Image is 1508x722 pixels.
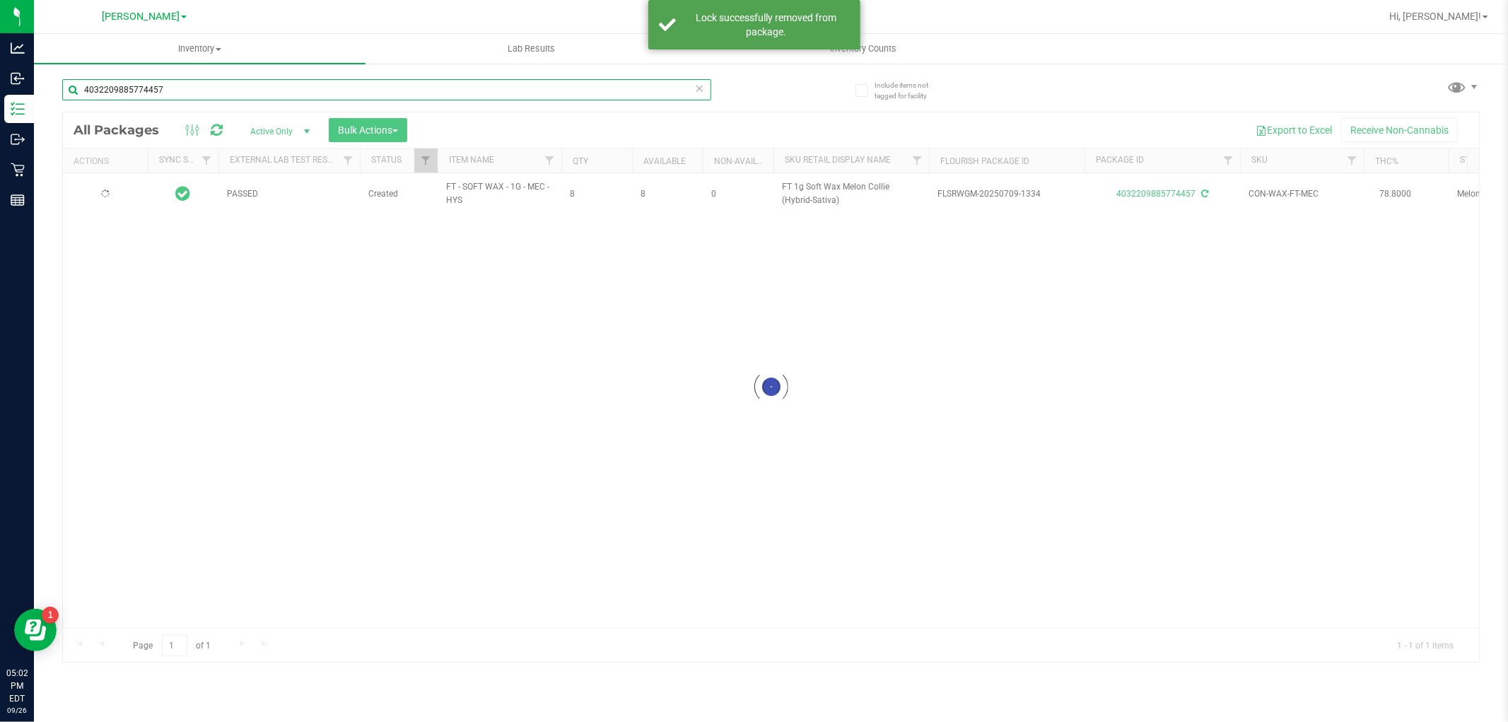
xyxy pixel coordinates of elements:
[11,193,25,207] inline-svg: Reports
[366,34,697,64] a: Lab Results
[102,11,180,23] span: [PERSON_NAME]
[875,80,945,101] span: Include items not tagged for facility
[1389,11,1481,22] span: Hi, [PERSON_NAME]!
[6,705,28,716] p: 09/26
[11,41,25,55] inline-svg: Analytics
[34,34,366,64] a: Inventory
[11,132,25,146] inline-svg: Outbound
[811,42,916,55] span: Inventory Counts
[684,11,850,39] div: Lock successfully removed from package.
[14,609,57,651] iframe: Resource center
[6,667,28,705] p: 05:02 PM EDT
[697,34,1029,64] a: Inventory Counts
[489,42,574,55] span: Lab Results
[62,79,711,100] input: Search Package ID, Item Name, SKU, Lot or Part Number...
[11,71,25,86] inline-svg: Inbound
[34,42,366,55] span: Inventory
[11,102,25,116] inline-svg: Inventory
[695,79,705,98] span: Clear
[11,163,25,177] inline-svg: Retail
[42,607,59,624] iframe: Resource center unread badge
